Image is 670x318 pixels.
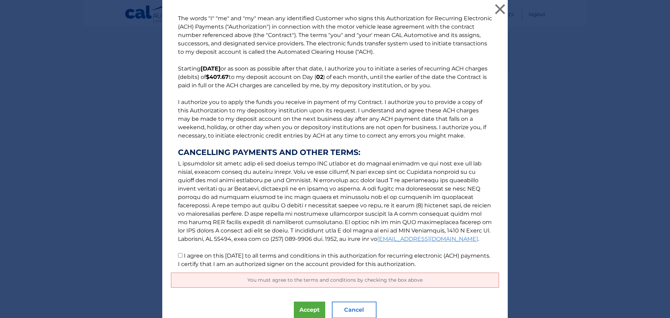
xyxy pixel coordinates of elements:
b: $407.67 [206,74,229,80]
label: I agree on this [DATE] to all terms and conditions in this authorization for recurring electronic... [178,252,490,267]
button: × [493,2,507,16]
p: The words "I" "me" and "my" mean any identified Customer who signs this Authorization for Recurri... [171,14,499,268]
b: 02 [316,74,323,80]
strong: CANCELLING PAYMENTS AND OTHER TERMS: [178,148,492,157]
a: [EMAIL_ADDRESS][DOMAIN_NAME] [377,236,478,242]
span: You must agree to the terms and conditions by checking the box above [247,277,423,283]
b: [DATE] [201,65,221,72]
